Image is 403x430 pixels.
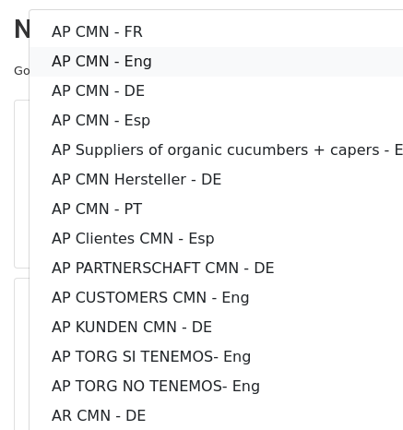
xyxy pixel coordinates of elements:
iframe: Chat Widget [311,341,403,430]
div: Chat-Widget [311,341,403,430]
h2: New Campaign [14,14,389,45]
small: Google Sheet: [14,64,234,78]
